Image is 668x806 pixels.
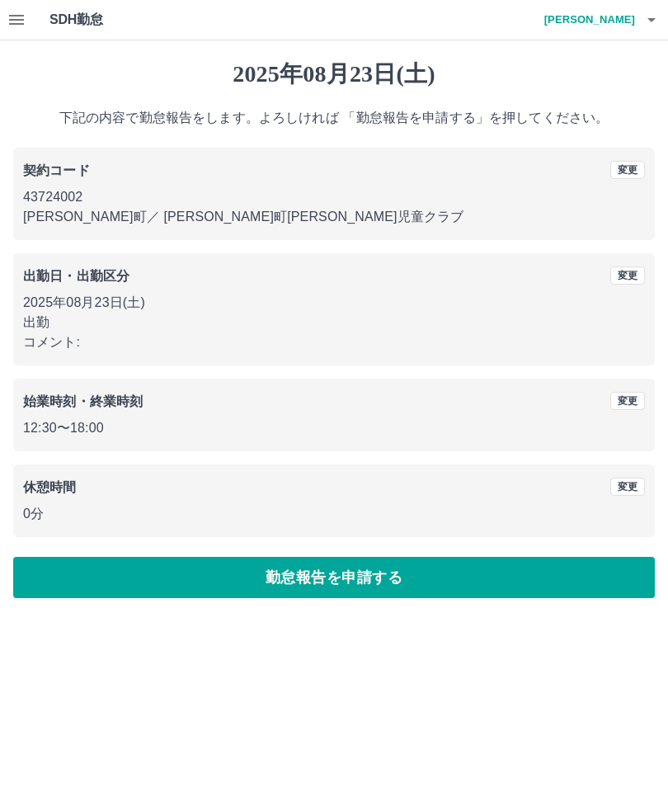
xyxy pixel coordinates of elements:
h1: 2025年08月23日(土) [13,60,655,88]
button: 変更 [610,266,645,285]
button: 勤怠報告を申請する [13,557,655,598]
p: 2025年08月23日(土) [23,293,645,313]
p: 0分 [23,504,645,524]
b: 始業時刻・終業時刻 [23,394,143,408]
b: 契約コード [23,163,90,177]
button: 変更 [610,392,645,410]
p: 出勤 [23,313,645,332]
button: 変更 [610,161,645,179]
p: 12:30 〜 18:00 [23,418,645,438]
b: 休憩時間 [23,480,77,494]
b: 出勤日・出勤区分 [23,269,129,283]
p: 下記の内容で勤怠報告をします。よろしければ 「勤怠報告を申請する」を押してください。 [13,108,655,128]
p: コメント: [23,332,645,352]
p: 43724002 [23,187,645,207]
p: [PERSON_NAME]町 ／ [PERSON_NAME]町[PERSON_NAME]児童クラブ [23,207,645,227]
button: 変更 [610,478,645,496]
